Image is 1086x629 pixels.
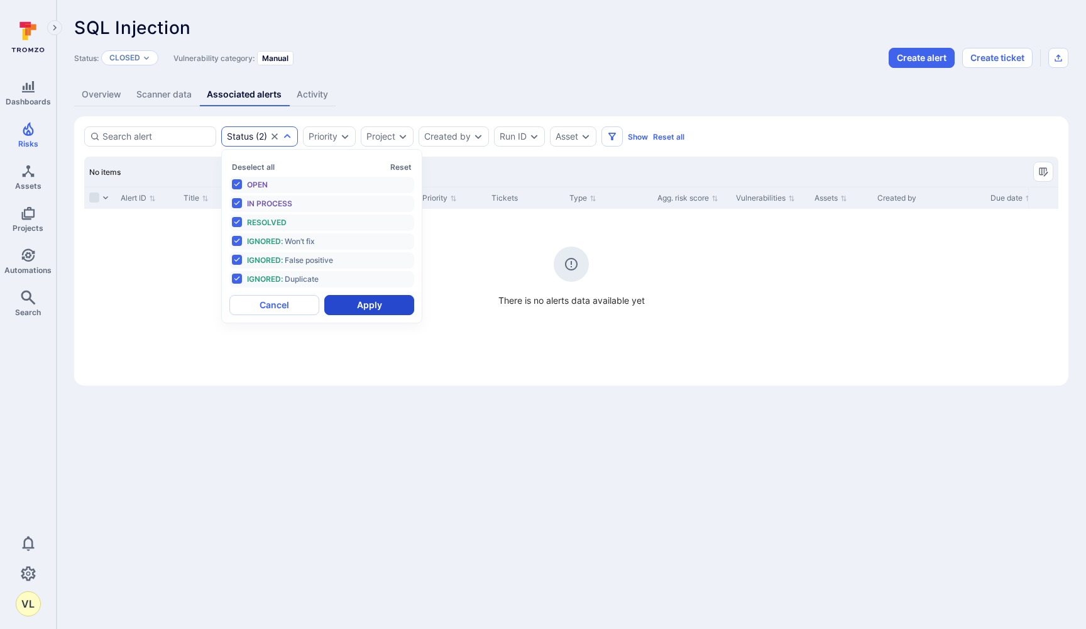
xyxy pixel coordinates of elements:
button: Create ticket [962,48,1033,68]
i: Expand navigation menu [50,23,59,33]
button: Project [366,131,395,142]
button: Apply [324,295,414,315]
button: Expand dropdown [529,131,539,142]
span: SQL Injection [74,17,191,38]
button: Closed [109,53,140,63]
button: Expand dropdown [581,131,591,142]
button: Sort by Vulnerabilities [736,193,795,203]
div: Varun Lokesh S [16,591,41,616]
a: Associated alerts [199,83,289,106]
span: Duplicate [283,274,319,284]
a: Overview [74,83,129,106]
button: Created by [424,131,471,142]
button: Asset [556,131,578,142]
input: Search alert [102,130,211,143]
span: Projects [13,223,43,233]
button: Priority [309,131,337,142]
a: Activity [289,83,336,106]
span: Automations [4,265,52,275]
div: ( 2 ) [227,131,267,142]
button: Sort by Title [184,193,209,203]
span: Select all rows [89,192,99,203]
span: Assets [15,181,41,191]
div: Manual [257,51,293,65]
div: Vulnerability tabs [74,83,1068,106]
button: Sort by Priority [422,193,457,203]
button: Sort by Assets [814,193,847,203]
button: Sort by Agg. risk score [657,193,718,203]
div: autocomplete options [229,157,414,315]
span: Ignored : [247,237,283,246]
button: Run ID [500,131,527,142]
button: Expand dropdown [398,131,408,142]
span: Search [15,308,41,317]
span: False positive [283,255,333,265]
button: Expand dropdown [143,54,150,62]
div: open, in process [221,126,298,147]
div: Tickets [491,192,559,204]
span: No items [89,167,121,177]
button: Expand navigation menu [47,20,62,35]
button: Reset all [653,132,684,142]
button: Sort by Alert ID [121,193,156,203]
button: Cancel [229,295,319,315]
span: Ignored : [247,274,283,284]
button: Sort by Due date [990,193,1032,203]
div: Status [227,131,253,142]
a: Scanner data [129,83,199,106]
div: no results [84,209,1058,307]
button: Expand dropdown [473,131,483,142]
span: Vulnerability category: [173,53,255,63]
span: Status: [74,53,99,63]
button: Status(2) [227,131,267,142]
span: Dashboards [6,97,51,106]
span: Risks [18,139,38,148]
button: VL [16,591,41,616]
button: Show [628,132,648,142]
button: Create alert [889,48,955,68]
span: Won’t fix [283,237,315,246]
button: Reset [390,162,412,172]
button: Clear selection [270,131,280,142]
span: Open [247,180,268,189]
span: Resolved [247,218,287,227]
button: Expand dropdown [282,131,292,142]
button: Filters [601,126,623,147]
span: Ignored : [247,255,283,265]
button: Deselect all [232,162,275,172]
div: Export as CSV [1048,48,1068,68]
span: There is no alerts data available yet [84,294,1058,307]
div: Created by [877,192,980,204]
button: Manage columns [1033,162,1053,182]
button: Expand dropdown [340,131,350,142]
button: Sort by Type [569,193,596,203]
span: In process [247,199,292,208]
